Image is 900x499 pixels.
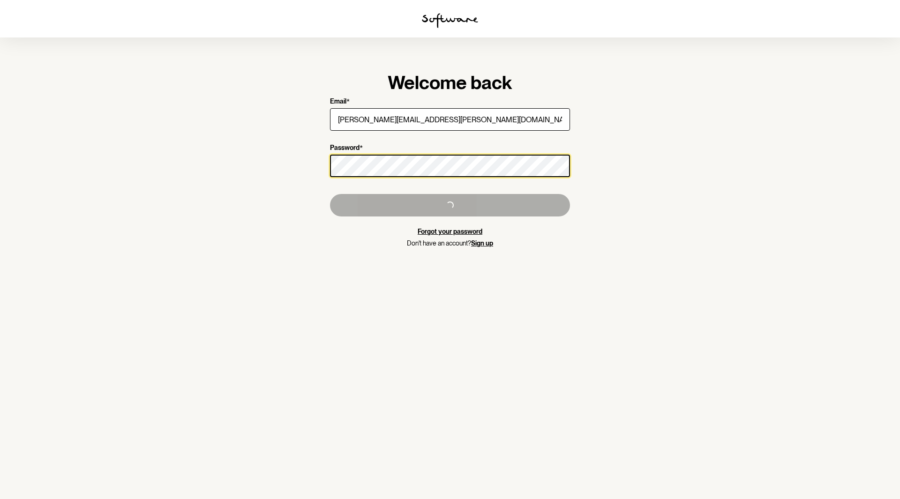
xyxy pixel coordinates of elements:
[330,239,570,247] p: Don't have an account?
[418,228,482,235] a: Forgot your password
[471,239,493,247] a: Sign up
[330,144,360,153] p: Password
[330,71,570,94] h1: Welcome back
[330,97,346,106] p: Email
[422,13,478,28] img: software logo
